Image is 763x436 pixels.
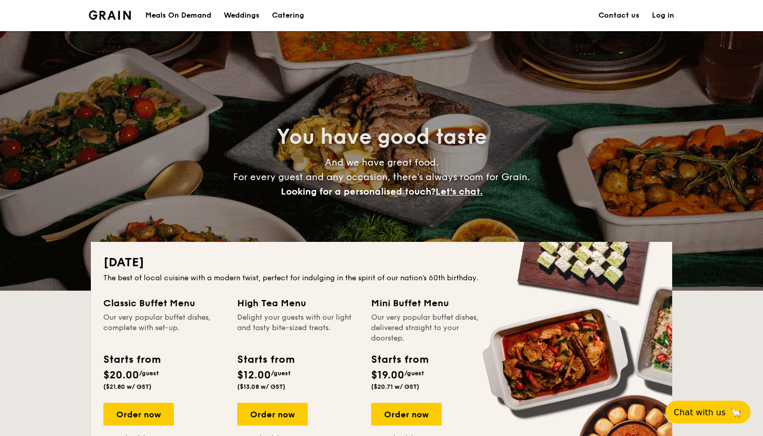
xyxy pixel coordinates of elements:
div: Order now [371,403,442,426]
div: Starts from [371,352,428,367]
span: ($20.71 w/ GST) [371,383,419,390]
div: High Tea Menu [237,296,359,310]
span: ($21.80 w/ GST) [103,383,152,390]
a: Logotype [89,10,131,20]
div: Mini Buffet Menu [371,296,493,310]
span: /guest [139,370,159,377]
span: Let's chat. [435,186,483,197]
div: Our very popular buffet dishes, complete with set-up. [103,312,225,344]
img: Grain [89,10,131,20]
span: You have good taste [277,125,487,149]
span: $20.00 [103,369,139,382]
div: Delight your guests with our light and tasty bite-sized treats. [237,312,359,344]
div: The best of local cuisine with a modern twist, perfect for indulging in the spirit of our nation’... [103,273,660,283]
span: /guest [404,370,424,377]
div: Starts from [103,352,160,367]
span: And we have great food. For every guest and any occasion, there’s always room for Grain. [233,157,530,197]
span: $19.00 [371,369,404,382]
span: /guest [271,370,291,377]
span: Chat with us [674,407,726,417]
div: Our very popular buffet dishes, delivered straight to your doorstep. [371,312,493,344]
div: Classic Buffet Menu [103,296,225,310]
span: $12.00 [237,369,271,382]
div: Order now [237,403,308,426]
span: ($13.08 w/ GST) [237,383,285,390]
div: Starts from [237,352,294,367]
button: Chat with us🦙 [665,401,751,424]
h2: [DATE] [103,254,660,271]
span: Looking for a personalised touch? [281,186,435,197]
span: 🦙 [730,406,742,418]
div: Order now [103,403,174,426]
